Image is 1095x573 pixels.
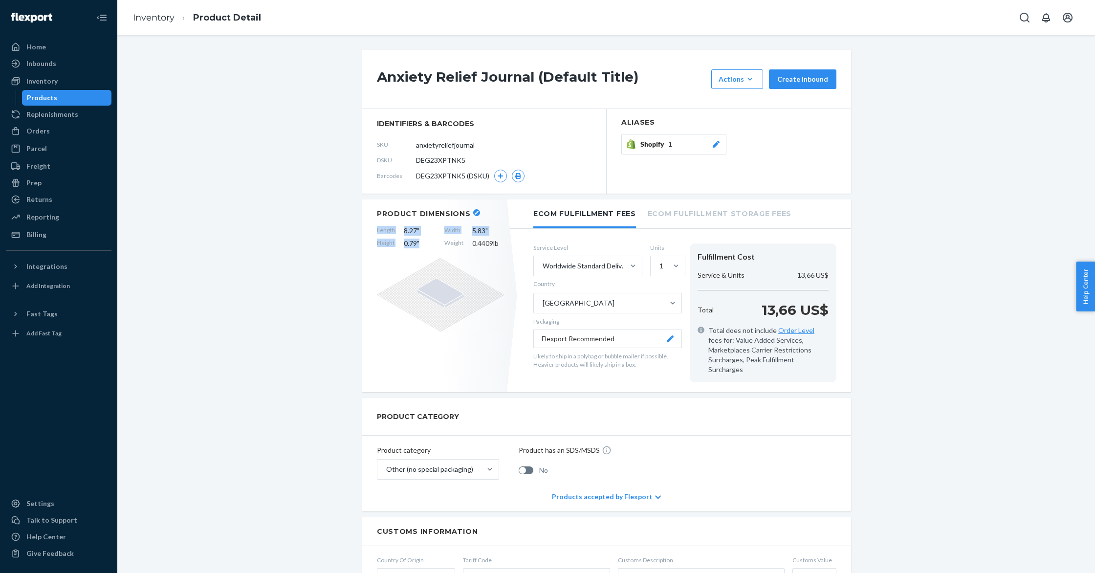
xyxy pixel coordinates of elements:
[133,12,175,23] a: Inventory
[404,239,436,248] span: 0.79
[26,76,58,86] div: Inventory
[797,270,829,280] p: 13,66 US$
[6,107,111,122] a: Replenishments
[1076,262,1095,311] button: Help Center
[539,465,548,475] span: No
[23,7,43,16] span: Chat
[377,445,499,455] p: Product category
[377,556,455,564] span: Country Of Origin
[668,139,672,149] span: 1
[27,93,57,103] div: Products
[533,330,682,348] button: Flexport Recommended
[533,243,642,252] label: Service Level
[1036,8,1056,27] button: Open notifications
[618,556,785,564] span: Customs Description
[26,532,66,542] div: Help Center
[26,262,67,271] div: Integrations
[6,158,111,174] a: Freight
[417,239,419,247] span: "
[648,199,791,226] li: Ecom Fulfillment Storage Fees
[125,3,269,32] ol: breadcrumbs
[659,261,663,271] div: 1
[377,408,459,425] h2: PRODUCT CATEGORY
[6,141,111,156] a: Parcel
[543,298,614,308] div: [GEOGRAPHIC_DATA]
[417,226,419,235] span: "
[621,119,836,126] h2: Aliases
[6,546,111,561] button: Give Feedback
[26,499,54,508] div: Settings
[533,352,682,369] p: Likely to ship in a polybag or bubble mailer if possible. Heavier products will likely ship in a ...
[6,496,111,511] a: Settings
[543,261,629,271] div: Worldwide Standard Delivered Duty Unpaid
[6,56,111,71] a: Inbounds
[26,126,50,136] div: Orders
[640,139,668,149] span: Shopify
[193,12,261,23] a: Product Detail
[708,326,829,375] span: Total does not include fees for: Value Added Services, Marketplaces Carrier Restrictions Surcharg...
[621,134,726,154] button: Shopify1
[26,212,59,222] div: Reporting
[533,199,636,228] li: Ecom Fulfillment Fees
[377,69,706,89] h1: Anxiety Relief Journal (Default Title)
[444,226,463,236] span: Width
[6,73,111,89] a: Inventory
[650,243,682,252] label: Units
[6,306,111,322] button: Fast Tags
[377,156,416,164] span: DSKU
[11,13,52,22] img: Flexport logo
[719,74,756,84] div: Actions
[533,279,555,289] div: Country
[26,195,52,204] div: Returns
[6,512,111,528] button: Talk to Support
[711,69,763,89] button: Actions
[792,556,836,564] span: Customs Value
[377,119,591,129] span: identifiers & barcodes
[6,326,111,341] a: Add Fast Tag
[444,239,463,248] span: Weight
[26,42,46,52] div: Home
[6,192,111,207] a: Returns
[385,464,386,474] input: Other (no special packaging)
[26,59,56,68] div: Inbounds
[6,259,111,274] button: Integrations
[6,175,111,191] a: Prep
[6,209,111,225] a: Reporting
[377,209,471,218] h2: Product Dimensions
[1015,8,1034,27] button: Open Search Box
[416,171,489,181] span: DEG23XPTNK5 (DSKU)
[472,226,504,236] span: 5.83
[26,329,62,337] div: Add Fast Tag
[377,140,416,149] span: SKU
[377,172,416,180] span: Barcodes
[404,226,436,236] span: 8.27
[26,282,70,290] div: Add Integration
[92,8,111,27] button: Close Navigation
[26,230,46,240] div: Billing
[762,300,829,320] p: 13,66 US$
[6,278,111,294] a: Add Integration
[377,527,836,536] h2: Customs Information
[1058,8,1077,27] button: Open account menu
[6,39,111,55] a: Home
[552,482,661,511] div: Products accepted by Flexport
[26,178,42,188] div: Prep
[377,239,395,248] span: Height
[26,515,77,525] div: Talk to Support
[6,123,111,139] a: Orders
[26,110,78,119] div: Replenishments
[377,226,395,236] span: Length
[26,309,58,319] div: Fast Tags
[778,326,814,334] a: Order Level
[472,239,504,248] span: 0.4409 lb
[386,464,473,474] div: Other (no special packaging)
[698,270,745,280] p: Service & Units
[6,227,111,242] a: Billing
[519,445,600,455] p: Product has an SDS/MSDS
[416,155,465,165] span: DEG23XPTNK5
[542,261,543,271] input: Worldwide Standard Delivered Duty Unpaid
[698,251,829,263] div: Fulfillment Cost
[26,549,74,558] div: Give Feedback
[542,298,543,308] input: Country[GEOGRAPHIC_DATA]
